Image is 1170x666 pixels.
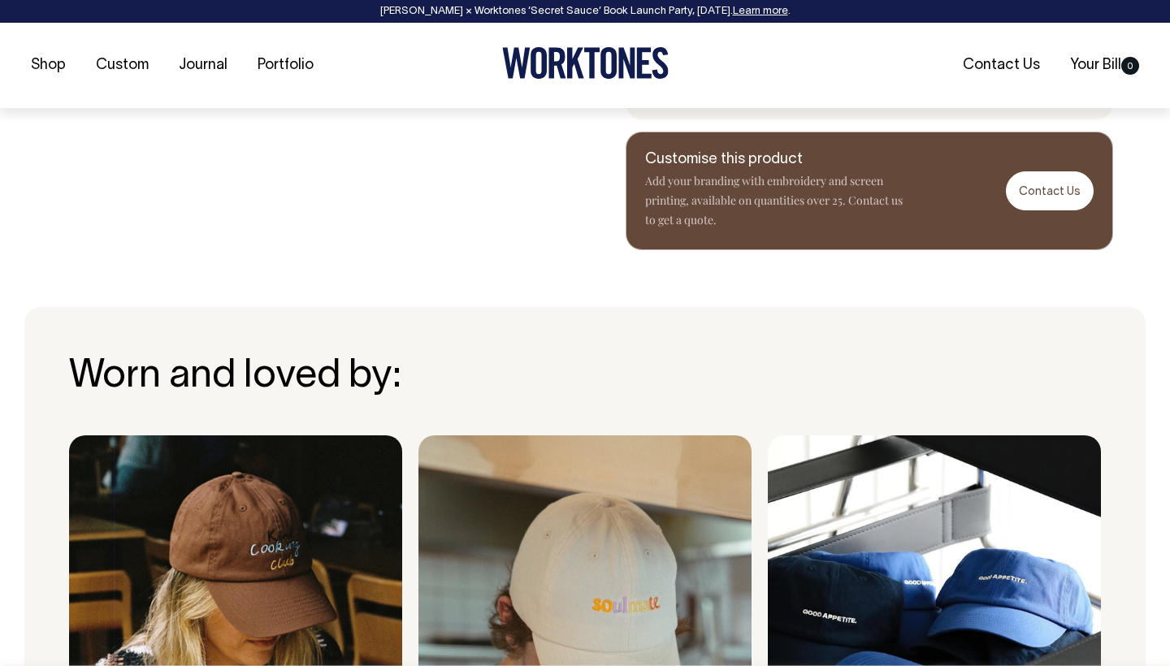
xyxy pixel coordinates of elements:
a: Contact Us [1006,171,1094,210]
a: Custom [89,52,155,79]
p: Add your branding with embroidery and screen printing, available on quantities over 25. Contact u... [645,171,905,230]
a: Learn more [733,6,788,16]
a: Your Bill0 [1064,52,1146,79]
a: Shop [24,52,72,79]
a: Journal [172,52,234,79]
a: Contact Us [956,52,1046,79]
h3: Worn and loved by: [69,356,1101,399]
a: Portfolio [251,52,320,79]
span: 0 [1121,57,1139,75]
h6: Customise this product [645,152,905,168]
div: [PERSON_NAME] × Worktones ‘Secret Sauce’ Book Launch Party, [DATE]. . [16,6,1154,17]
